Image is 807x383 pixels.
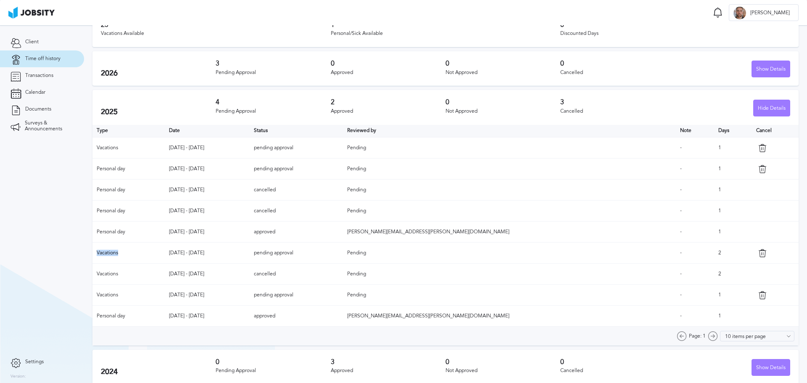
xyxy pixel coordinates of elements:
[250,306,343,327] td: approved
[560,21,790,29] h3: 0
[250,137,343,158] td: pending approval
[25,56,61,62] span: Time off history
[714,201,752,222] td: 1
[689,333,706,339] span: Page: 1
[746,10,794,16] span: [PERSON_NAME]
[165,285,250,306] td: [DATE] - [DATE]
[347,292,366,298] span: Pending
[754,100,790,117] div: Hide Details
[101,108,216,116] h2: 2025
[680,313,682,319] span: -
[165,264,250,285] td: [DATE] - [DATE]
[331,70,446,76] div: Approved
[733,7,746,19] div: A
[331,368,446,374] div: Approved
[165,201,250,222] td: [DATE] - [DATE]
[92,201,165,222] td: Personal day
[729,4,799,21] button: A[PERSON_NAME]
[92,222,165,243] td: Personal day
[714,125,752,137] th: Days
[8,7,55,18] img: ab4bad089aa723f57921c736e9817d99.png
[752,61,790,77] button: Show Details
[347,313,509,319] span: [PERSON_NAME][EMAIL_ADDRESS][PERSON_NAME][DOMAIN_NAME]
[165,125,250,137] th: Toggle SortBy
[714,243,752,264] td: 2
[92,306,165,327] td: Personal day
[331,31,561,37] div: Personal/Sick Available
[216,358,330,366] h3: 0
[216,368,330,374] div: Pending Approval
[25,359,44,365] span: Settings
[714,158,752,180] td: 1
[92,264,165,285] td: Vacations
[25,90,45,95] span: Calendar
[11,374,26,379] label: Version:
[560,70,675,76] div: Cancelled
[714,180,752,201] td: 1
[250,243,343,264] td: pending approval
[165,158,250,180] td: [DATE] - [DATE]
[92,180,165,201] td: Personal day
[101,69,216,78] h2: 2026
[92,158,165,180] td: Personal day
[680,166,682,172] span: -
[446,98,560,106] h3: 0
[752,359,790,376] div: Show Details
[250,125,343,137] th: Toggle SortBy
[752,61,790,78] div: Show Details
[446,108,560,114] div: Not Approved
[347,271,366,277] span: Pending
[680,145,682,151] span: -
[92,125,165,137] th: Type
[250,180,343,201] td: cancelled
[347,208,366,214] span: Pending
[680,271,682,277] span: -
[101,367,216,376] h2: 2024
[343,125,675,137] th: Toggle SortBy
[347,166,366,172] span: Pending
[250,222,343,243] td: approved
[560,108,675,114] div: Cancelled
[165,243,250,264] td: [DATE] - [DATE]
[101,31,331,37] div: Vacations Available
[714,264,752,285] td: 2
[446,60,560,67] h3: 0
[714,137,752,158] td: 1
[216,98,330,106] h3: 4
[331,98,446,106] h3: 2
[92,243,165,264] td: Vacations
[714,222,752,243] td: 1
[446,70,560,76] div: Not Approved
[250,158,343,180] td: pending approval
[25,73,53,79] span: Transactions
[101,21,331,29] h3: 23
[446,358,560,366] h3: 0
[25,39,39,45] span: Client
[25,106,51,112] span: Documents
[680,229,682,235] span: -
[680,250,682,256] span: -
[216,108,330,114] div: Pending Approval
[331,60,446,67] h3: 0
[165,222,250,243] td: [DATE] - [DATE]
[331,358,446,366] h3: 3
[752,359,790,376] button: Show Details
[347,145,366,151] span: Pending
[676,125,715,137] th: Toggle SortBy
[446,368,560,374] div: Not Approved
[25,120,74,132] span: Surveys & Announcements
[560,358,675,366] h3: 0
[216,60,330,67] h3: 3
[331,21,561,29] h3: 1
[165,137,250,158] td: [DATE] - [DATE]
[680,208,682,214] span: -
[680,292,682,298] span: -
[560,60,675,67] h3: 0
[92,285,165,306] td: Vacations
[680,187,682,193] span: -
[165,306,250,327] td: [DATE] - [DATE]
[560,31,790,37] div: Discounted Days
[752,125,799,137] th: Cancel
[250,285,343,306] td: pending approval
[92,137,165,158] td: Vacations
